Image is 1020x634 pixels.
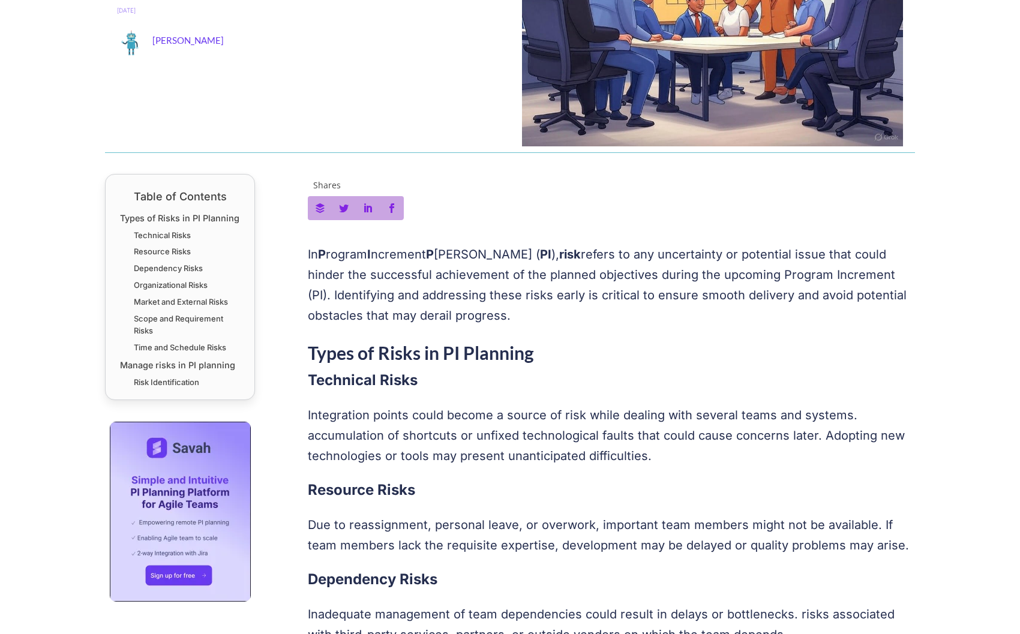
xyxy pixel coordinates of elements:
strong: P [318,247,326,262]
a: Time and Schedule Risks [134,341,226,354]
span: Shares [313,181,341,190]
strong: P [426,247,434,262]
p: Due to reassignment, personal leave, or overwork, important team members might not be available. ... [308,515,916,555]
a: Scope and Requirement Risks [134,313,240,338]
h2: Types of Risks in PI Planning [308,338,916,368]
a: Risk Identification [134,376,199,389]
strong: risk [559,247,581,262]
span: [PERSON_NAME] [152,29,224,47]
a: Resource Risks [134,245,191,258]
a: Types of Risks in PI Planning [120,211,239,225]
p: In rogram ncrement [PERSON_NAME] ( ), refers to any uncertainty or potential issue that could hin... [308,244,916,326]
h3: Dependency Risks [308,567,916,592]
a: Dependency Risks [134,262,203,275]
h3: Resource Risks [308,478,916,503]
h3: Technical Risks [308,368,916,393]
strong: I [367,247,371,262]
a: Manage risks in PI planning [120,358,235,372]
a: Market and External Risks [134,296,228,308]
a: Technical Risks [134,229,191,242]
iframe: Chat Widget [960,576,1020,634]
p: Integration points could become a source of risk while dealing with several teams and systems. ac... [308,405,916,466]
span: [DATE] [117,5,136,15]
a: Organizational Risks [134,279,208,292]
div: Table of Contents [120,189,240,205]
strong: PI [540,247,551,262]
